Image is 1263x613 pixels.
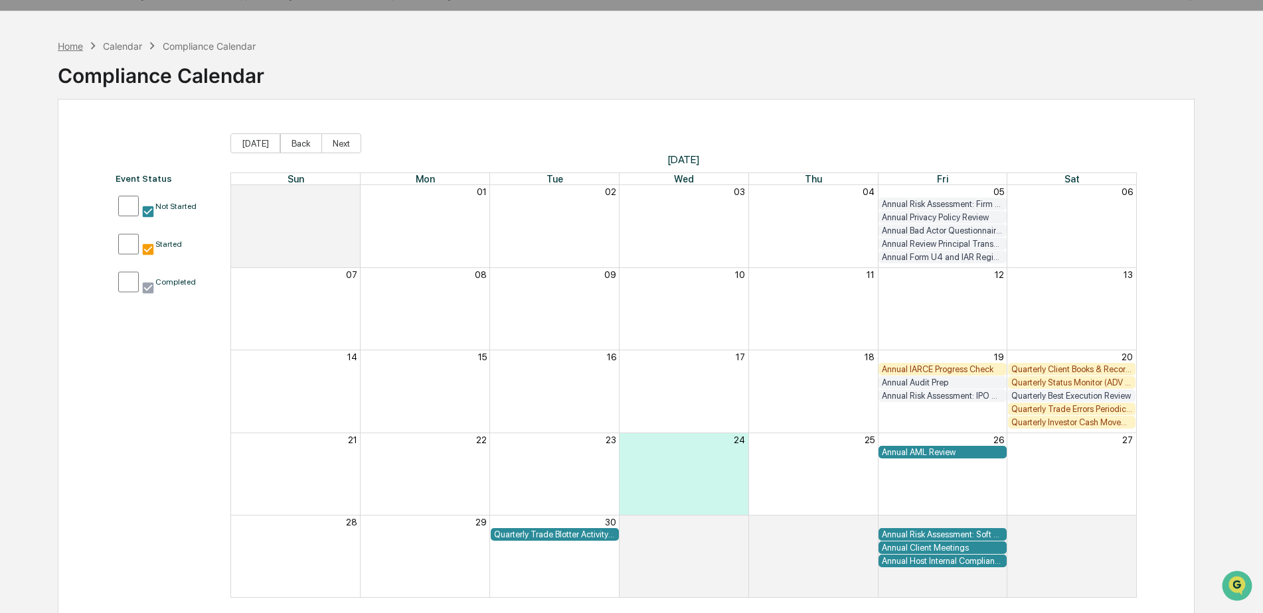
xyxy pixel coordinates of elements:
button: 22 [476,435,487,445]
div: Not Started [155,202,197,211]
span: Thu [805,173,822,184]
span: • [110,180,115,191]
button: 04 [1121,517,1133,527]
div: Compliance Calendar [58,53,264,88]
img: 1746055101610-c473b297-6a78-478c-a979-82029cc54cd1 [27,181,37,192]
div: Quarterly Trade Errors Periodic Review details [1011,404,1133,414]
span: [DATE] [118,180,145,191]
button: 16 [607,352,616,362]
button: 08 [475,269,487,280]
button: 11 [867,269,875,280]
button: 09 [604,269,616,280]
button: Back [280,133,322,153]
button: 27 [1122,435,1133,445]
div: Past conversations [13,147,89,158]
div: Annual Host Internal Compliance Meeting [882,556,1003,566]
span: Mon [416,173,435,184]
div: Started [155,239,182,249]
button: 03 [734,186,745,197]
div: Annual Risk Assessment: IPO Offerings/ Compensation [882,391,1003,401]
span: Wed [674,173,694,184]
button: 01 [735,517,745,527]
button: 31 [348,186,357,197]
div: Event Status [116,173,218,184]
button: 13 [1124,269,1133,280]
button: 28 [346,517,357,527]
button: 12 [995,269,1004,280]
a: Powered byPylon [94,293,161,303]
a: 🖐️Preclearance [8,230,91,254]
iframe: Open customer support [1221,569,1256,605]
div: Annual Risk Assessment: Firm Compliance/Fiduciary Duty [882,199,1003,209]
div: Quarterly Client Books & Records Review [1011,364,1133,374]
div: Quarterly Best Execution Review [1011,391,1133,401]
button: 23 [606,435,616,445]
button: 02 [605,186,616,197]
img: 8933085812038_c878075ebb4cc5468115_72.jpg [28,102,52,125]
div: Quarterly Investor Cash Movement Review [1011,417,1133,427]
div: 🗄️ [96,237,107,247]
span: Attestations [110,236,165,249]
a: 🔎Data Lookup [8,255,89,279]
div: Month View [230,172,1137,598]
button: Start new chat [226,105,242,121]
span: Preclearance [27,236,86,249]
div: Annual AML Review [882,447,1003,457]
div: Compliance Calendar [163,40,256,52]
div: Annual Risk Assessment: Soft Dollar/Kickbacks [882,529,1003,539]
span: Sat [1064,173,1080,184]
span: Pylon [132,293,161,303]
button: 19 [994,352,1004,362]
button: 14 [347,352,357,362]
button: 05 [993,186,1004,197]
div: Annual IARCE Progress Check [882,364,1003,374]
button: 24 [734,435,745,445]
button: 21 [348,435,357,445]
div: 🖐️ [13,237,24,247]
button: 02 [863,517,875,527]
button: 03 [993,517,1004,527]
div: Completed [155,277,196,287]
button: 26 [993,435,1004,445]
div: Calendar [103,40,142,52]
div: Annual Client Meetings [882,543,1003,553]
span: [DATE] [230,153,1137,166]
span: Tue [547,173,563,184]
button: 30 [605,517,616,527]
button: 06 [1122,186,1133,197]
button: 20 [1122,352,1133,362]
img: 1746055101610-c473b297-6a78-478c-a979-82029cc54cd1 [13,102,37,125]
div: We're available if you need us! [60,115,183,125]
div: Annual Review Principal Transactions and Cross Trades [882,239,1003,249]
button: 07 [346,269,357,280]
button: 04 [863,186,875,197]
button: 29 [475,517,487,527]
button: 18 [865,352,875,362]
button: See all [206,145,242,161]
button: 10 [735,269,745,280]
button: 17 [736,352,745,362]
span: Data Lookup [27,261,84,274]
span: Sun [288,173,304,184]
button: 15 [478,352,487,362]
div: Start new chat [60,102,218,115]
img: Jack Rasmussen [13,168,35,189]
button: [DATE] [230,133,280,153]
div: Annual Privacy Policy Review [882,212,1003,222]
span: [PERSON_NAME] [41,180,108,191]
button: 25 [865,435,875,445]
div: Quarterly Trade Blotter Activity Review [494,529,616,539]
a: 🗄️Attestations [91,230,170,254]
div: Annual Bad Actor Questionnaire Collection [882,226,1003,236]
p: How can we help? [13,28,242,49]
div: Quarterly Status Monitor (ADV Part 1) Review [1011,377,1133,387]
div: Annual Form U4 and IAR Registration Review details [882,252,1003,262]
div: 🔎 [13,262,24,273]
span: Fri [937,173,948,184]
div: Annual Audit Prep [882,377,1003,387]
button: Next [321,133,361,153]
button: 01 [477,186,487,197]
div: Home [58,40,83,52]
